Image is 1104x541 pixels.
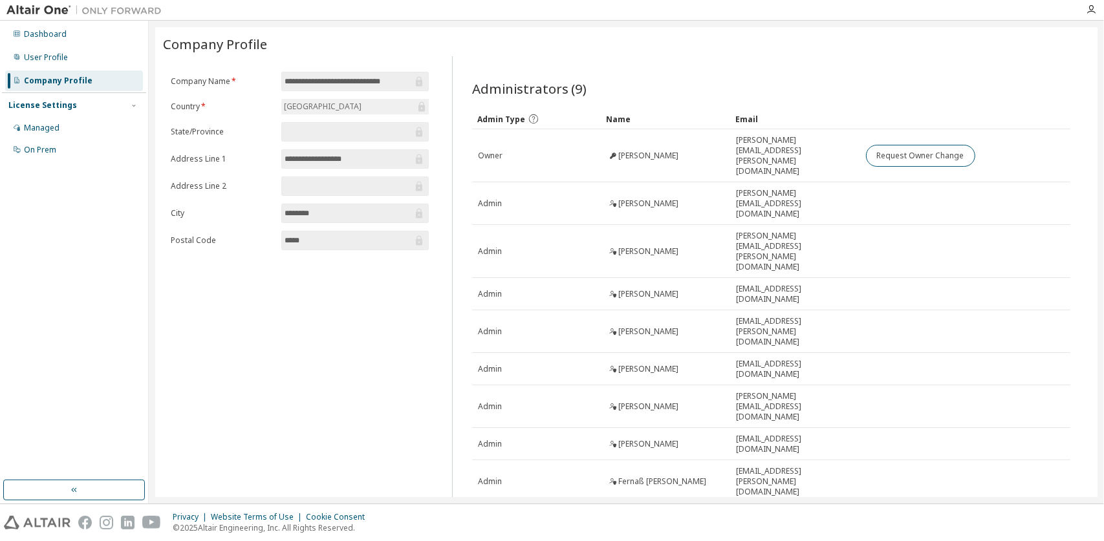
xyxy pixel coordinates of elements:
div: On Prem [24,145,56,155]
div: User Profile [24,52,68,63]
label: State/Province [171,127,274,137]
span: [PERSON_NAME][EMAIL_ADDRESS][DOMAIN_NAME] [737,188,854,219]
label: Company Name [171,76,274,87]
span: [PERSON_NAME] [619,364,679,374]
span: [PERSON_NAME][EMAIL_ADDRESS][DOMAIN_NAME] [737,391,854,422]
span: Admin [478,198,502,209]
div: Website Terms of Use [211,512,306,522]
img: linkedin.svg [121,516,135,529]
span: Owner [478,151,503,161]
div: [GEOGRAPHIC_DATA] [281,99,428,114]
button: Request Owner Change [866,145,975,167]
span: [EMAIL_ADDRESS][DOMAIN_NAME] [737,284,854,304]
img: youtube.svg [142,516,161,529]
span: [PERSON_NAME] [619,289,679,299]
span: Admin [478,476,502,487]
label: City [171,208,274,218]
div: Name [607,109,726,129]
span: Admin Type [477,114,525,125]
div: Cookie Consent [306,512,373,522]
span: Admin [478,246,502,257]
span: [EMAIL_ADDRESS][DOMAIN_NAME] [737,434,854,454]
span: Administrators (9) [472,80,587,98]
span: Admin [478,326,502,337]
div: Company Profile [24,76,92,86]
div: License Settings [8,100,77,111]
label: Address Line 1 [171,154,274,164]
label: Address Line 2 [171,181,274,191]
span: Company Profile [163,35,267,53]
label: Country [171,101,274,112]
span: [PERSON_NAME][EMAIL_ADDRESS][PERSON_NAME][DOMAIN_NAME] [737,135,854,176]
p: © 2025 Altair Engineering, Inc. All Rights Reserved. [173,522,373,533]
span: [EMAIL_ADDRESS][DOMAIN_NAME] [737,359,854,379]
span: [PERSON_NAME] [619,439,679,449]
span: Fernaß [PERSON_NAME] [619,476,707,487]
div: Privacy [173,512,211,522]
span: [PERSON_NAME] [619,246,679,257]
img: instagram.svg [100,516,113,529]
div: Dashboard [24,29,67,39]
span: [PERSON_NAME] [619,326,679,337]
img: facebook.svg [78,516,92,529]
label: Postal Code [171,235,274,246]
span: [PERSON_NAME] [619,151,679,161]
span: Admin [478,289,502,299]
div: [GEOGRAPHIC_DATA] [282,100,363,114]
img: altair_logo.svg [4,516,70,529]
span: [PERSON_NAME] [619,198,679,209]
span: [EMAIL_ADDRESS][PERSON_NAME][DOMAIN_NAME] [737,316,854,347]
span: Admin [478,364,502,374]
span: [PERSON_NAME][EMAIL_ADDRESS][PERSON_NAME][DOMAIN_NAME] [737,231,854,272]
div: Email [736,109,855,129]
img: Altair One [6,4,168,17]
span: Admin [478,439,502,449]
div: Managed [24,123,60,133]
span: [EMAIL_ADDRESS][PERSON_NAME][DOMAIN_NAME] [737,466,854,497]
span: [PERSON_NAME] [619,401,679,412]
span: Admin [478,401,502,412]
